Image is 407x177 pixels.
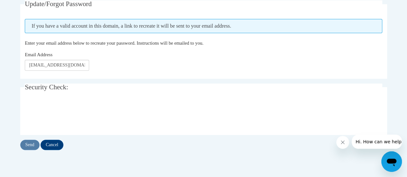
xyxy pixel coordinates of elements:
iframe: Close message [336,136,349,149]
iframe: Button to launch messaging window [381,151,402,172]
iframe: Message from company [352,135,402,149]
span: Security Check: [25,83,68,91]
input: Cancel [41,140,63,150]
input: Email [25,60,89,71]
span: Hi. How can we help? [4,4,52,10]
span: If you have a valid account in this domain, a link to recreate it will be sent to your email addr... [25,19,382,33]
span: Enter your email address below to recreate your password. Instructions will be emailed to you. [25,40,203,46]
iframe: reCAPTCHA [25,102,123,127]
span: Email Address [25,52,52,57]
